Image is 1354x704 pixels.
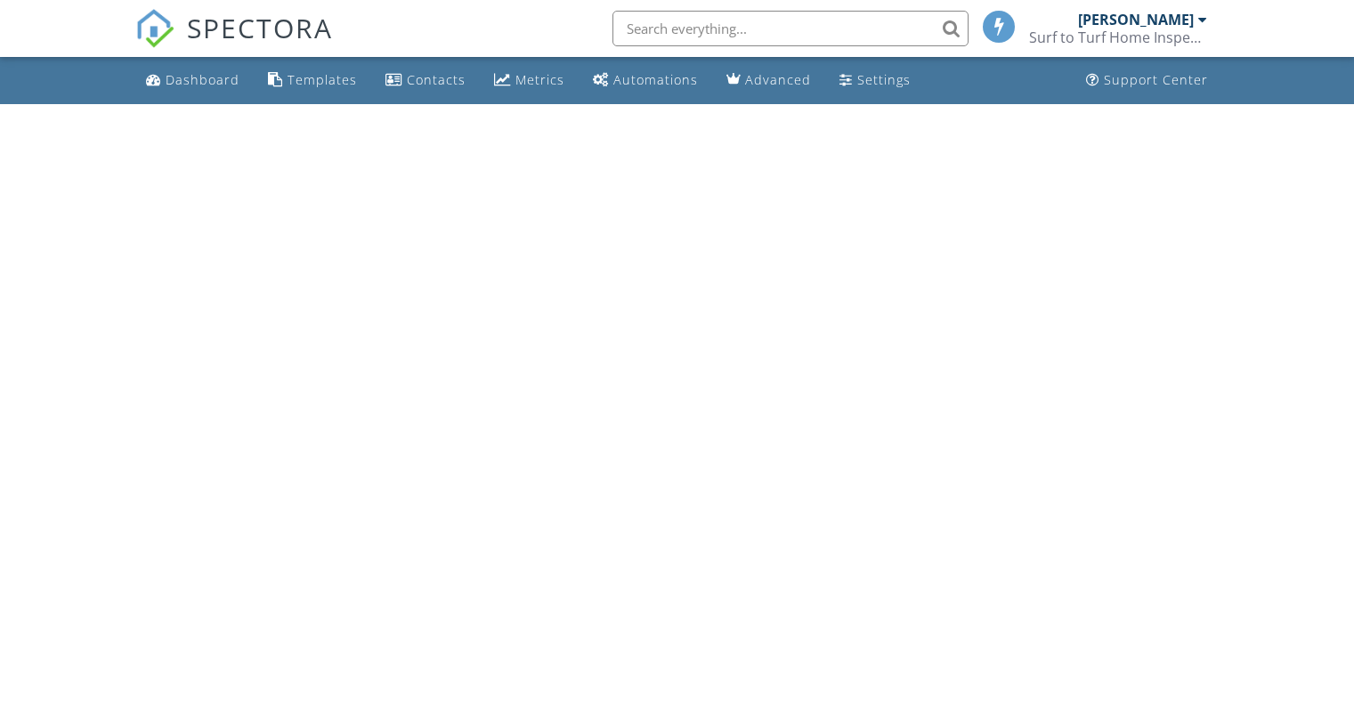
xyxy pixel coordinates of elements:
[378,64,473,97] a: Contacts
[612,11,969,46] input: Search everything...
[1079,64,1215,97] a: Support Center
[613,71,698,88] div: Automations
[139,64,247,97] a: Dashboard
[487,64,572,97] a: Metrics
[832,64,918,97] a: Settings
[407,71,466,88] div: Contacts
[719,64,818,97] a: Advanced
[1029,28,1207,46] div: Surf to Turf Home Inspections
[288,71,357,88] div: Templates
[261,64,364,97] a: Templates
[857,71,911,88] div: Settings
[166,71,239,88] div: Dashboard
[187,9,333,46] span: SPECTORA
[745,71,811,88] div: Advanced
[135,9,174,48] img: The Best Home Inspection Software - Spectora
[1078,11,1194,28] div: [PERSON_NAME]
[1104,71,1208,88] div: Support Center
[135,24,333,61] a: SPECTORA
[586,64,705,97] a: Automations (Basic)
[515,71,564,88] div: Metrics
